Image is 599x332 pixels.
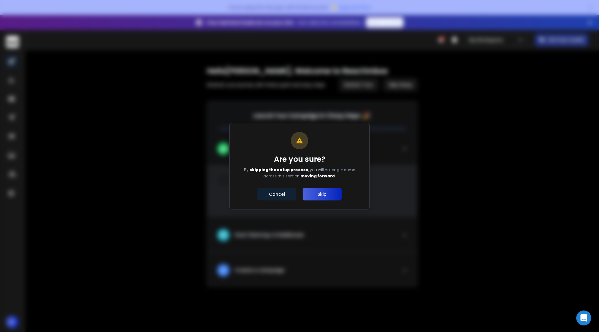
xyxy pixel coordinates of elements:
[303,188,342,200] button: Skip
[238,167,361,179] p: By , you will no longer come across this section .
[250,167,308,172] span: skipping the setup process
[576,310,591,325] div: Open Intercom Messenger
[238,154,361,164] h1: Are you sure?
[300,173,335,179] span: moving forward
[257,188,296,200] button: Cancel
